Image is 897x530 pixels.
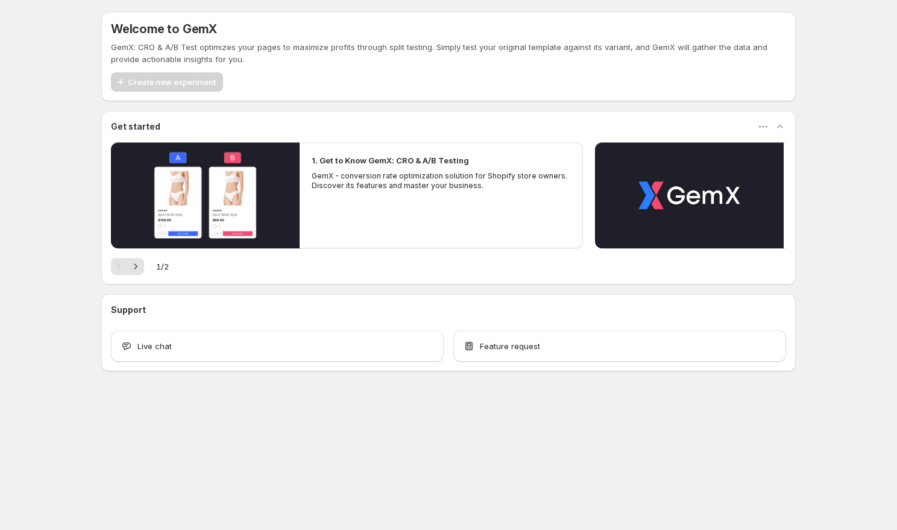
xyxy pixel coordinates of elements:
[137,340,172,352] span: Live chat
[312,154,469,166] h2: 1. Get to Know GemX: CRO & A/B Testing
[111,304,146,316] h3: Support
[156,260,169,273] span: 1 / 2
[595,142,784,248] button: Play video
[480,340,540,352] span: Feature request
[111,22,217,36] h5: Welcome to GemX
[111,258,144,275] nav: Pagination
[111,41,786,65] p: GemX: CRO & A/B Test optimizes your pages to maximize profits through split testing. Simply test ...
[312,171,571,191] p: GemX - conversion rate optimization solution for Shopify store owners. Discover its features and ...
[111,121,160,133] h3: Get started
[111,142,300,248] button: Play video
[127,258,144,275] button: Next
